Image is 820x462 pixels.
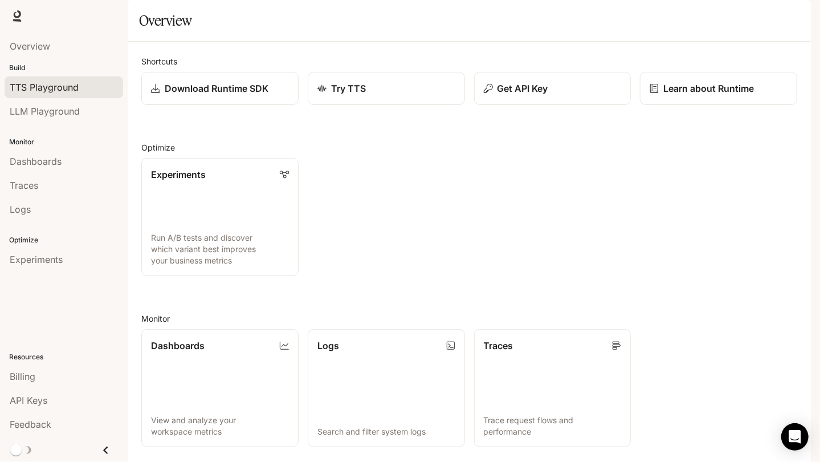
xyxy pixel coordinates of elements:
[151,168,206,181] p: Experiments
[141,313,797,325] h2: Monitor
[474,329,631,447] a: TracesTrace request flows and performance
[781,423,809,451] div: Open Intercom Messenger
[317,339,339,352] p: Logs
[151,415,289,437] p: View and analyze your workspace metrics
[663,82,754,95] p: Learn about Runtime
[139,9,192,32] h1: Overview
[317,426,455,437] p: Search and filter system logs
[484,415,622,437] p: Trace request flows and performance
[141,329,299,447] a: DashboardsView and analyze your workspace metrics
[141,72,299,105] a: Download Runtime SDK
[308,329,465,447] a: LogsSearch and filter system logs
[331,82,366,95] p: Try TTS
[141,158,299,276] a: ExperimentsRun A/B tests and discover which variant best improves your business metrics
[474,72,631,105] button: Get API Key
[141,141,797,153] h2: Optimize
[141,55,797,67] h2: Shortcuts
[308,72,465,105] a: Try TTS
[497,82,548,95] p: Get API Key
[151,232,289,266] p: Run A/B tests and discover which variant best improves your business metrics
[484,339,513,352] p: Traces
[165,82,268,95] p: Download Runtime SDK
[151,339,205,352] p: Dashboards
[640,72,797,105] a: Learn about Runtime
